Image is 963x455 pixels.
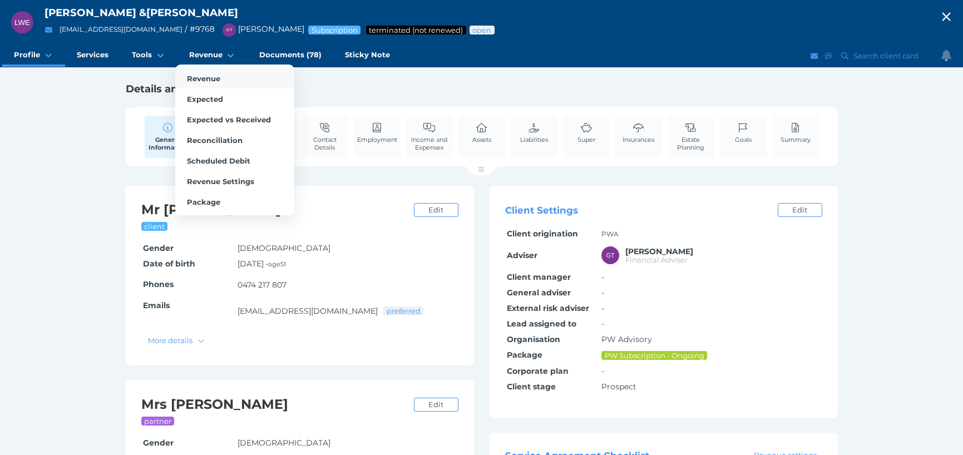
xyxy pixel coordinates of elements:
span: GT [226,27,232,32]
a: Edit [414,203,458,217]
span: Client Settings [505,205,578,216]
span: Expected [187,95,223,103]
span: client [144,222,166,231]
a: Edit [414,398,458,412]
a: Scheduled Debit [175,150,294,171]
span: Search client card [851,51,924,60]
span: - [601,288,604,298]
span: Liabilities [520,136,548,144]
td: PWA [600,226,822,242]
a: Documents (78) [248,44,333,67]
span: Revenue Settings [187,177,254,186]
span: Gender [143,438,174,448]
span: Edit [787,205,812,214]
span: Prospect [601,382,636,392]
span: LWE [14,18,30,27]
a: Super [575,116,598,150]
span: Gender [143,243,174,253]
span: PW Advisory [601,334,652,344]
span: Client manager [507,272,571,282]
a: Revenue [175,68,294,88]
button: SMS [823,49,834,63]
a: Services [65,44,120,67]
span: - [601,366,604,376]
a: Revenue [177,44,248,67]
span: External risk adviser [507,303,589,313]
span: Edit [423,400,448,409]
button: Email [809,49,820,63]
span: [DEMOGRAPHIC_DATA] [238,438,330,448]
span: Tools [132,50,152,60]
span: Reconciliation [187,136,243,145]
span: Assets [472,136,491,144]
span: Subscription [310,26,358,34]
a: Goals [732,116,754,150]
a: Profile [2,44,65,67]
span: Edit [423,205,448,214]
a: Expected vs Received [175,109,294,130]
a: [EMAIL_ADDRESS][DOMAIN_NAME] [60,25,182,33]
span: preferred [386,306,421,315]
h2: Mr [PERSON_NAME] [141,201,408,219]
a: Assets [470,116,494,150]
span: Financial Adviser [625,255,688,264]
a: Income and Expenses [406,116,453,157]
a: Insurances [620,116,657,150]
a: Expected [175,88,294,109]
span: Emails [143,300,170,310]
span: Profile [14,50,40,60]
span: - [601,319,604,329]
span: Scheduled Debit [187,156,250,165]
small: age 51 [268,260,286,268]
a: 0474 217 807 [238,280,287,290]
span: & [PERSON_NAME] [139,6,238,19]
a: [EMAIL_ADDRESS][DOMAIN_NAME] [238,306,378,316]
button: Search client card [836,49,924,63]
span: Super [577,136,595,144]
span: Client origination [507,229,578,239]
span: Adviser [507,250,537,260]
span: Goals [735,136,752,144]
span: GT [606,252,615,259]
span: Sticky Note [345,50,390,60]
span: Corporate plan [507,366,569,376]
span: - [601,272,604,282]
span: Income and Expenses [409,136,450,151]
span: Advice status: Review not yet booked in [472,26,492,34]
div: Luke Willem Ertzen [11,11,33,33]
span: Contact Details [304,136,345,151]
span: Lead assigned to [507,319,576,329]
span: Phones [143,279,174,289]
a: Contact Details [302,116,348,157]
span: Expected vs Received [187,115,271,124]
span: Documents (78) [259,50,322,60]
span: General adviser [507,288,571,298]
span: Insurances [623,136,654,144]
div: Grant Teakle [601,246,619,264]
span: Organisation [507,334,560,344]
span: Revenue [187,74,220,83]
button: More details [143,334,210,348]
a: Liabilities [517,116,551,150]
span: [DEMOGRAPHIC_DATA] [238,243,330,253]
span: Package [187,197,220,206]
span: Grant Teakle [625,246,693,256]
span: PW Subscription - Ongoing [604,351,705,360]
h2: Mrs [PERSON_NAME] [141,396,408,413]
span: [DATE] • [238,259,286,269]
span: Service package status: Not renewed [368,26,464,34]
span: / # 9768 [185,24,215,34]
a: Package [175,191,294,212]
span: Revenue [189,50,223,60]
a: General Information [145,116,191,158]
a: Edit [778,203,822,217]
span: Estate Planning [670,136,712,151]
a: Revenue Settings [175,171,294,191]
span: More details [144,336,195,345]
a: Estate Planning [668,116,714,157]
span: Employment [357,136,397,144]
div: Grant Teakle [223,23,236,37]
a: Reconciliation [175,130,294,150]
span: Client stage [507,382,556,392]
span: [PERSON_NAME] [45,6,136,19]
